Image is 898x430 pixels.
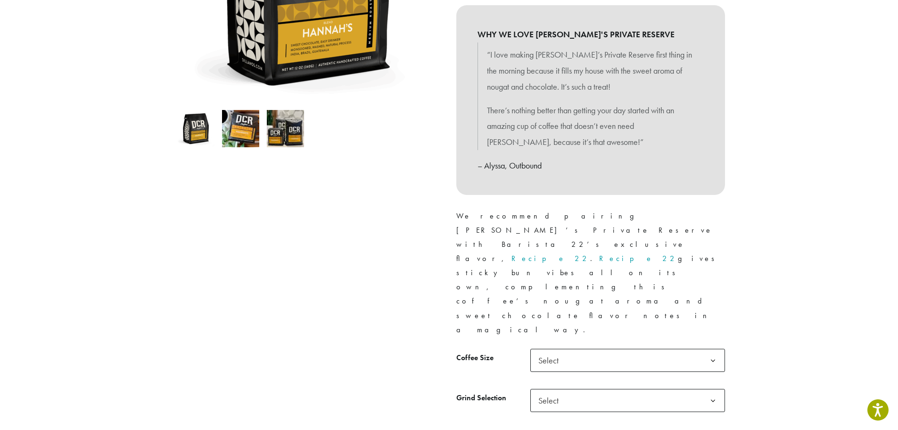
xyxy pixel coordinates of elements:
label: Grind Selection [456,391,530,405]
a: Recipe 22 [511,253,590,263]
img: Hannah's - Image 2 [222,110,259,147]
img: Hannah's - Image 3 [267,110,304,147]
p: We recommend pairing [PERSON_NAME]’s Private Reserve with Barista 22’s exclusive flavor, . gives ... [456,209,725,337]
span: Select [535,351,568,370]
p: – Alyssa, Outbound [478,158,704,174]
span: Select [535,391,568,410]
span: Select [530,389,725,412]
span: Select [530,349,725,372]
b: WHY WE LOVE [PERSON_NAME]'S PRIVATE RESERVE [478,26,704,42]
label: Coffee Size [456,351,530,365]
p: There’s nothing better than getting your day started with an amazing cup of coffee that doesn’t e... [487,102,694,150]
img: Hannah's [177,110,214,147]
p: “I love making [PERSON_NAME]’s Private Reserve first thing in the morning because it fills my hou... [487,47,694,94]
a: Recipe 22 [599,253,678,263]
